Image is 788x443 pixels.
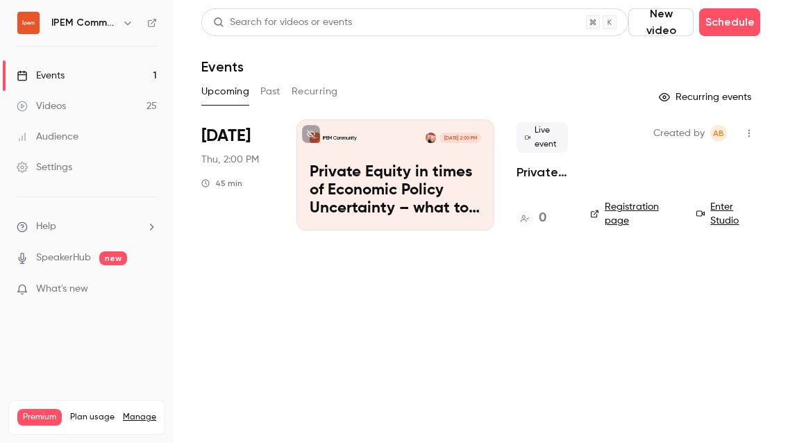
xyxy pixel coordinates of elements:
span: Thu, 2:00 PM [201,153,259,167]
span: Ashling Barry [710,125,727,142]
a: 0 [517,209,546,228]
div: Nov 6 Thu, 5:00 PM (Asia/Dubai) [201,119,274,231]
span: [DATE] 2:00 PM [439,133,480,142]
a: Registration page [590,200,680,228]
h1: Events [201,58,244,75]
span: Premium [17,409,62,426]
p: IPEM Community [323,135,357,142]
img: Oliver Gottschalg [426,133,435,142]
span: What's new [36,282,88,296]
a: Private Equity in times of Economic Policy Uncertainty – what to expect [517,164,568,181]
a: Enter Studio [696,200,760,228]
span: AB [713,125,724,142]
span: Live event [517,122,568,153]
span: [DATE] [201,125,251,147]
button: Schedule [699,8,760,36]
h6: IPEM Community [51,16,117,30]
div: Events [17,69,65,83]
button: Recurring events [653,86,760,108]
div: 45 min [201,178,242,189]
button: Past [260,81,280,103]
div: Videos [17,99,66,113]
a: Manage [123,412,156,423]
span: new [99,251,127,265]
button: New video [628,8,694,36]
span: Plan usage [70,412,115,423]
h4: 0 [539,209,546,228]
button: Upcoming [201,81,249,103]
li: help-dropdown-opener [17,219,157,234]
span: Created by [653,125,705,142]
div: Search for videos or events [213,15,352,30]
a: Private Equity in times of Economic Policy Uncertainty – what to expectIPEM CommunityOliver Gotts... [296,119,494,231]
img: IPEM Community [17,12,40,34]
div: Settings [17,160,72,174]
p: Private Equity in times of Economic Policy Uncertainty – what to expect [310,163,480,217]
button: Recurring [292,81,338,103]
a: SpeakerHub [36,251,91,265]
div: Audience [17,130,78,144]
span: Help [36,219,56,234]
